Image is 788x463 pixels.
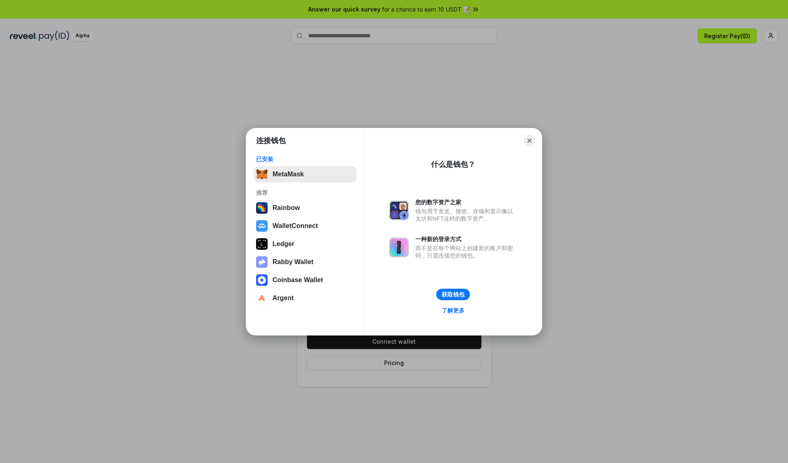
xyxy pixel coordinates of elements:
[442,291,465,298] div: 获取钱包
[389,201,409,220] img: svg+xml,%3Csvg%20xmlns%3D%22http%3A%2F%2Fwww.w3.org%2F2000%2Fsvg%22%20fill%3D%22none%22%20viewBox...
[254,200,357,216] button: Rainbow
[273,222,318,230] div: WalletConnect
[254,166,357,182] button: MetaMask
[415,235,517,243] div: 一种新的登录方式
[256,189,354,196] div: 推荐
[256,136,286,146] h1: 连接钱包
[431,160,475,169] div: 什么是钱包？
[254,236,357,252] button: Ledger
[389,237,409,257] img: svg+xml,%3Csvg%20xmlns%3D%22http%3A%2F%2Fwww.w3.org%2F2000%2Fsvg%22%20fill%3D%22none%22%20viewBox...
[524,135,535,146] button: Close
[273,204,300,212] div: Rainbow
[256,238,268,250] img: svg+xml,%3Csvg%20xmlns%3D%22http%3A%2F%2Fwww.w3.org%2F2000%2Fsvg%22%20width%3D%2228%22%20height%3...
[273,240,294,248] div: Ledger
[256,274,268,286] img: svg+xml,%3Csvg%20width%3D%2228%22%20height%3D%2228%22%20viewBox%3D%220%200%2028%2028%22%20fill%3D...
[256,202,268,214] img: svg+xml,%3Csvg%20width%3D%22120%22%20height%3D%22120%22%20viewBox%3D%220%200%20120%20120%22%20fil...
[415,208,517,222] div: 钱包用于发送、接收、存储和显示像以太坊和NFT这样的数字资产。
[437,305,470,316] a: 了解更多
[273,276,323,284] div: Coinbase Wallet
[273,171,304,178] div: MetaMask
[254,254,357,270] button: Rabby Wallet
[273,258,314,266] div: Rabby Wallet
[436,289,470,300] button: 获取钱包
[254,218,357,234] button: WalletConnect
[254,272,357,288] button: Coinbase Wallet
[256,256,268,268] img: svg+xml,%3Csvg%20xmlns%3D%22http%3A%2F%2Fwww.w3.org%2F2000%2Fsvg%22%20fill%3D%22none%22%20viewBox...
[254,290,357,306] button: Argent
[256,220,268,232] img: svg+xml,%3Csvg%20width%3D%2228%22%20height%3D%2228%22%20viewBox%3D%220%200%2028%2028%22%20fill%3D...
[256,292,268,304] img: svg+xml,%3Csvg%20width%3D%2228%22%20height%3D%2228%22%20viewBox%3D%220%200%2028%2028%22%20fill%3D...
[442,307,465,314] div: 了解更多
[273,294,294,302] div: Argent
[415,198,517,206] div: 您的数字资产之家
[256,155,354,163] div: 已安装
[256,169,268,180] img: svg+xml,%3Csvg%20fill%3D%22none%22%20height%3D%2233%22%20viewBox%3D%220%200%2035%2033%22%20width%...
[415,244,517,259] div: 而不是在每个网站上创建新的账户和密码，只需连接您的钱包。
